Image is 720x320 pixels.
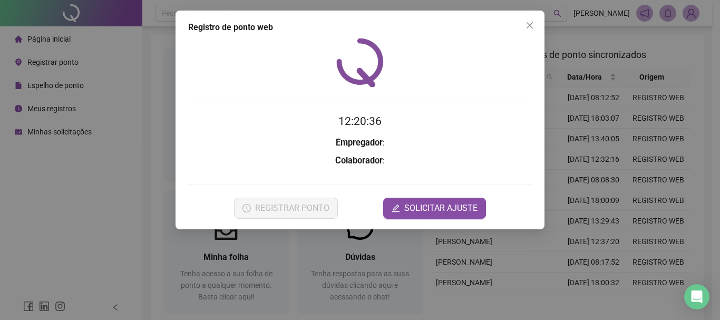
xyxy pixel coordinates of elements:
span: edit [392,204,400,212]
button: editSOLICITAR AJUSTE [383,198,486,219]
span: close [526,21,534,30]
h3: : [188,154,532,168]
strong: Colaborador [335,156,383,166]
span: SOLICITAR AJUSTE [404,202,478,215]
img: QRPoint [336,38,384,87]
time: 12:20:36 [338,115,382,128]
div: Registro de ponto web [188,21,532,34]
strong: Empregador [336,138,383,148]
div: Open Intercom Messenger [684,284,709,309]
button: Close [521,17,538,34]
button: REGISTRAR PONTO [234,198,338,219]
h3: : [188,136,532,150]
